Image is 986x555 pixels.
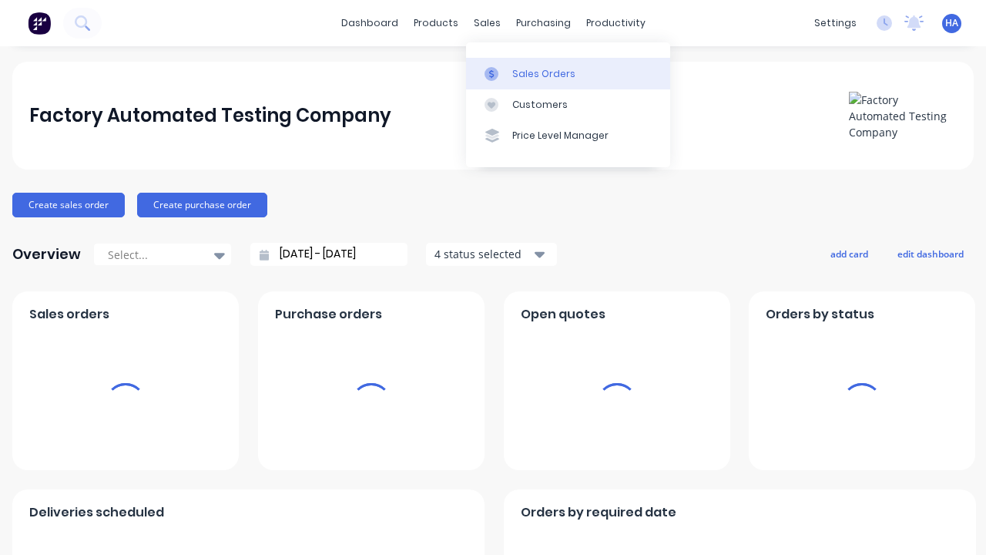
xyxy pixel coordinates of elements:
[579,12,653,35] div: productivity
[512,98,568,112] div: Customers
[406,12,466,35] div: products
[28,12,51,35] img: Factory
[945,16,958,30] span: HA
[466,58,670,89] a: Sales Orders
[466,120,670,151] a: Price Level Manager
[766,305,874,324] span: Orders by status
[512,67,575,81] div: Sales Orders
[466,12,508,35] div: sales
[521,305,605,324] span: Open quotes
[29,100,391,131] div: Factory Automated Testing Company
[29,305,109,324] span: Sales orders
[512,129,609,143] div: Price Level Manager
[334,12,406,35] a: dashboard
[12,193,125,217] button: Create sales order
[426,243,557,266] button: 4 status selected
[29,503,164,522] span: Deliveries scheduled
[137,193,267,217] button: Create purchase order
[820,244,878,264] button: add card
[466,89,670,120] a: Customers
[807,12,864,35] div: settings
[275,305,382,324] span: Purchase orders
[434,246,532,262] div: 4 status selected
[849,92,957,140] img: Factory Automated Testing Company
[12,239,81,270] div: Overview
[521,503,676,522] span: Orders by required date
[887,244,974,264] button: edit dashboard
[508,12,579,35] div: purchasing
